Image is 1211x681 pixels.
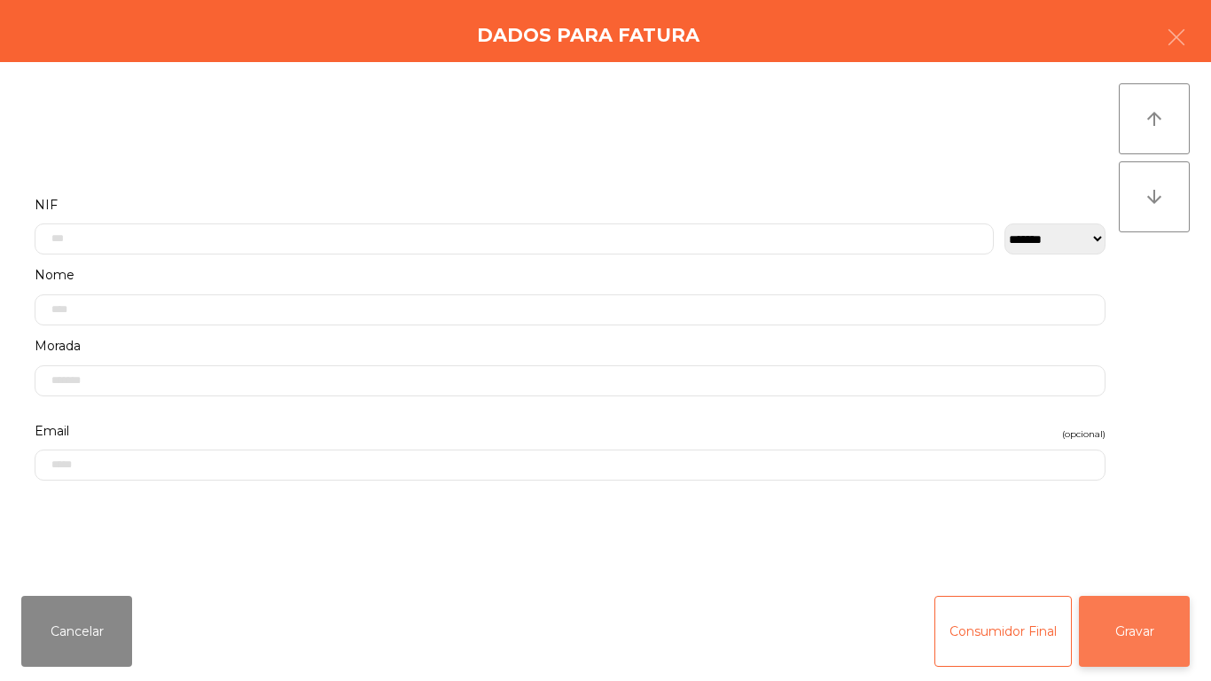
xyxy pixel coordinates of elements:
h4: Dados para Fatura [477,22,699,49]
span: Morada [35,334,81,358]
span: (opcional) [1062,426,1106,442]
span: NIF [35,193,58,217]
button: Gravar [1079,596,1190,667]
span: Nome [35,263,74,287]
button: arrow_downward [1119,161,1190,232]
i: arrow_downward [1144,186,1165,207]
i: arrow_upward [1144,108,1165,129]
button: arrow_upward [1119,83,1190,154]
span: Email [35,419,69,443]
button: Consumidor Final [934,596,1072,667]
button: Cancelar [21,596,132,667]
